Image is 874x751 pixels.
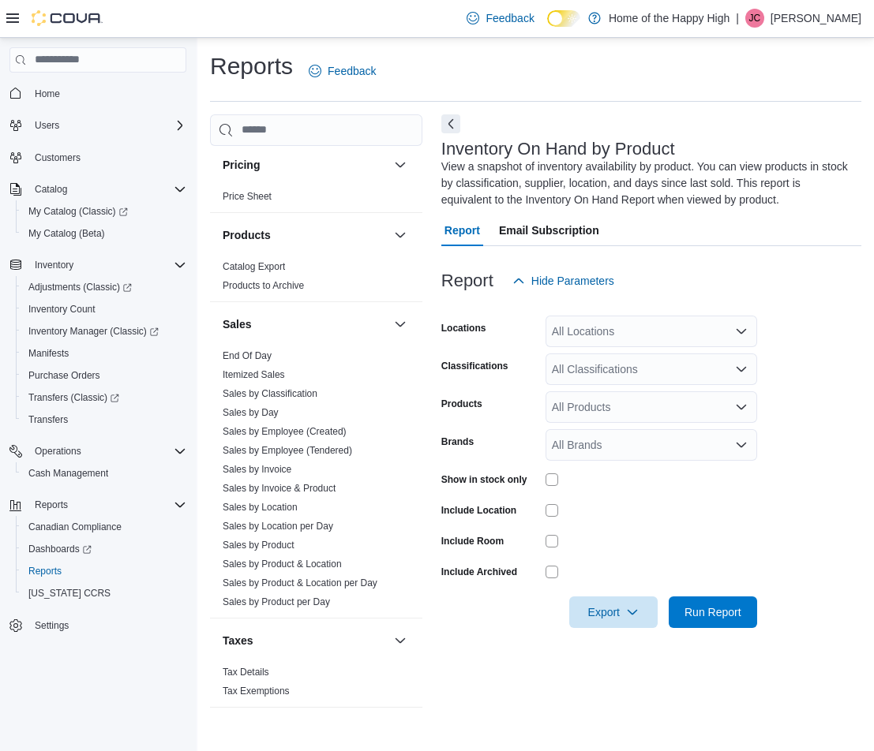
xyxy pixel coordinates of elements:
[22,300,102,319] a: Inventory Count
[223,280,304,291] a: Products to Archive
[22,322,165,341] a: Inventory Manager (Classic)
[22,562,186,581] span: Reports
[22,322,186,341] span: Inventory Manager (Classic)
[210,346,422,618] div: Sales
[223,482,336,495] span: Sales by Invoice & Product
[22,388,126,407] a: Transfers (Classic)
[32,10,103,26] img: Cova
[441,566,517,578] label: Include Archived
[441,473,527,486] label: Show in stock only
[28,205,128,218] span: My Catalog (Classic)
[223,633,253,648] h3: Taxes
[441,322,486,334] label: Locations
[22,344,186,363] span: Manifests
[3,114,193,136] button: Users
[223,445,352,456] a: Sales by Employee (Tendered)
[223,540,294,551] a: Sales by Product
[223,464,291,475] a: Sales by Invoice
[22,202,186,221] span: My Catalog (Classic)
[223,685,290,697] span: Tax Exemptions
[16,298,193,320] button: Inventory Count
[22,224,111,243] a: My Catalog (Beta)
[223,279,304,292] span: Products to Archive
[22,517,128,536] a: Canadian Compliance
[486,10,534,26] span: Feedback
[22,300,186,319] span: Inventory Count
[579,596,648,628] span: Export
[223,444,352,457] span: Sales by Employee (Tendered)
[223,501,298,514] span: Sales by Location
[223,227,388,243] button: Products
[391,631,410,650] button: Taxes
[35,119,59,132] span: Users
[22,410,186,429] span: Transfers
[28,413,68,426] span: Transfers
[223,463,291,476] span: Sales by Invoice
[223,577,377,589] span: Sales by Product & Location per Day
[35,619,69,632] span: Settings
[28,180,186,199] span: Catalog
[22,388,186,407] span: Transfers (Classic)
[223,316,388,332] button: Sales
[609,9,730,28] p: Home of the Happy High
[28,281,132,293] span: Adjustments (Classic)
[16,582,193,604] button: [US_STATE] CCRS
[22,278,138,297] a: Adjustments (Classic)
[22,410,74,429] a: Transfers
[391,315,410,334] button: Sales
[28,495,186,514] span: Reports
[223,520,333,532] span: Sales by Location per Day
[745,9,764,28] div: Jeremy Colli
[223,577,377,588] a: Sales by Product & Location per Day
[445,215,480,246] span: Report
[35,259,73,271] span: Inventory
[28,148,186,167] span: Customers
[3,440,193,462] button: Operations
[506,265,621,297] button: Hide Parameters
[223,190,272,203] span: Price Sheet
[22,344,75,363] a: Manifests
[28,616,75,635] a: Settings
[223,425,347,438] span: Sales by Employee (Created)
[28,587,111,600] span: [US_STATE] CCRS
[223,406,279,419] span: Sales by Day
[735,401,748,413] button: Open list of options
[223,157,388,173] button: Pricing
[28,325,159,338] span: Inventory Manager (Classic)
[223,633,388,648] button: Taxes
[223,350,272,361] a: End Of Day
[28,256,186,275] span: Inventory
[441,114,460,133] button: Next
[22,366,107,385] a: Purchase Orders
[669,596,757,628] button: Run Report
[223,316,252,332] h3: Sales
[28,148,87,167] a: Customers
[223,539,294,551] span: Sales by Product
[28,256,80,275] button: Inventory
[3,146,193,169] button: Customers
[16,387,193,409] a: Transfers (Classic)
[28,84,186,103] span: Home
[223,260,285,273] span: Catalog Export
[22,366,186,385] span: Purchase Orders
[22,584,117,603] a: [US_STATE] CCRS
[223,227,271,243] h3: Products
[28,347,69,360] span: Manifests
[35,499,68,511] span: Reports
[210,50,293,82] h1: Reports
[16,462,193,484] button: Cash Management
[223,558,342,570] span: Sales by Product & Location
[22,517,186,536] span: Canadian Compliance
[22,540,98,559] a: Dashboards
[441,535,504,547] label: Include Room
[3,614,193,637] button: Settings
[771,9,861,28] p: [PERSON_NAME]
[685,604,741,620] span: Run Report
[547,10,580,27] input: Dark Mode
[735,439,748,451] button: Open list of options
[223,191,272,202] a: Price Sheet
[223,596,330,607] a: Sales by Product per Day
[22,464,186,483] span: Cash Management
[28,442,186,461] span: Operations
[223,483,336,494] a: Sales by Invoice & Product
